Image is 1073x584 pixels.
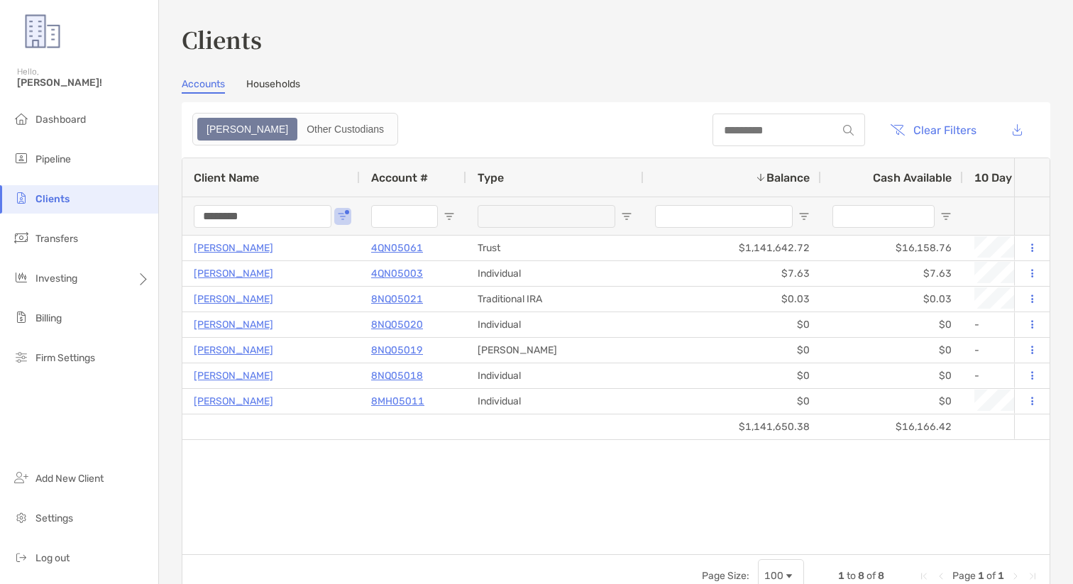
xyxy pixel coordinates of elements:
div: Previous Page [935,571,947,582]
a: 8MH05011 [371,392,424,410]
a: [PERSON_NAME] [194,265,273,282]
div: $16,158.76 [821,236,963,260]
span: Dashboard [35,114,86,126]
p: [PERSON_NAME] [194,341,273,359]
img: Zoe Logo [17,6,68,57]
div: $0 [821,389,963,414]
a: [PERSON_NAME] [194,290,273,308]
div: Next Page [1010,571,1021,582]
a: Accounts [182,78,225,94]
div: Other Custodians [299,119,392,139]
div: $0.03 [821,287,963,312]
h3: Clients [182,23,1050,55]
span: Type [478,171,504,184]
a: [PERSON_NAME] [194,392,273,410]
span: Firm Settings [35,352,95,364]
div: $1,141,642.72 [644,236,821,260]
span: Client Name [194,171,259,184]
div: 100 [764,570,783,582]
span: 8 [858,570,864,582]
a: 8NQ05019 [371,341,423,359]
div: $1,141,650.38 [644,414,821,439]
div: $0 [644,389,821,414]
a: 8NQ05021 [371,290,423,308]
span: Pipeline [35,153,71,165]
span: [PERSON_NAME]! [17,77,150,89]
span: to [847,570,856,582]
a: 4QN05003 [371,265,423,282]
div: $7.63 [644,261,821,286]
div: Last Page [1027,571,1038,582]
a: [PERSON_NAME] [194,239,273,257]
span: 1 [838,570,844,582]
span: Page [952,570,976,582]
div: Individual [466,389,644,414]
span: Add New Client [35,473,104,485]
span: 1 [998,570,1004,582]
a: [PERSON_NAME] [194,367,273,385]
span: Settings [35,512,73,524]
div: $0 [644,363,821,388]
div: $0 [821,363,963,388]
div: Traditional IRA [466,287,644,312]
img: logout icon [13,549,30,566]
div: $0 [644,312,821,337]
a: 8NQ05020 [371,316,423,334]
input: Account # Filter Input [371,205,438,228]
div: Zoe [199,119,296,139]
img: pipeline icon [13,150,30,167]
img: billing icon [13,309,30,326]
div: $0.03 [644,287,821,312]
img: settings icon [13,509,30,526]
button: Open Filter Menu [798,211,810,222]
button: Open Filter Menu [444,211,455,222]
span: 1 [978,570,984,582]
button: Open Filter Menu [337,211,348,222]
span: Clients [35,193,70,205]
a: 8NQ05018 [371,367,423,385]
div: First Page [918,571,930,582]
a: Households [246,78,300,94]
input: Balance Filter Input [655,205,793,228]
img: transfers icon [13,229,30,246]
div: Trust [466,236,644,260]
div: $7.63 [821,261,963,286]
a: [PERSON_NAME] [194,316,273,334]
span: Balance [766,171,810,184]
span: Transfers [35,233,78,245]
button: Open Filter Menu [621,211,632,222]
span: Cash Available [873,171,952,184]
span: Account # [371,171,428,184]
button: Clear Filters [879,114,987,145]
input: Cash Available Filter Input [832,205,935,228]
div: $16,166.42 [821,414,963,439]
img: input icon [843,125,854,136]
span: Log out [35,552,70,564]
div: $0 [821,312,963,337]
div: Page Size: [702,570,749,582]
span: 8 [878,570,884,582]
a: 4QN05061 [371,239,423,257]
img: investing icon [13,269,30,286]
img: add_new_client icon [13,469,30,486]
img: firm-settings icon [13,348,30,365]
div: Individual [466,261,644,286]
div: Individual [466,312,644,337]
span: Investing [35,272,77,285]
div: [PERSON_NAME] [466,338,644,363]
span: Billing [35,312,62,324]
input: Client Name Filter Input [194,205,331,228]
span: of [866,570,876,582]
